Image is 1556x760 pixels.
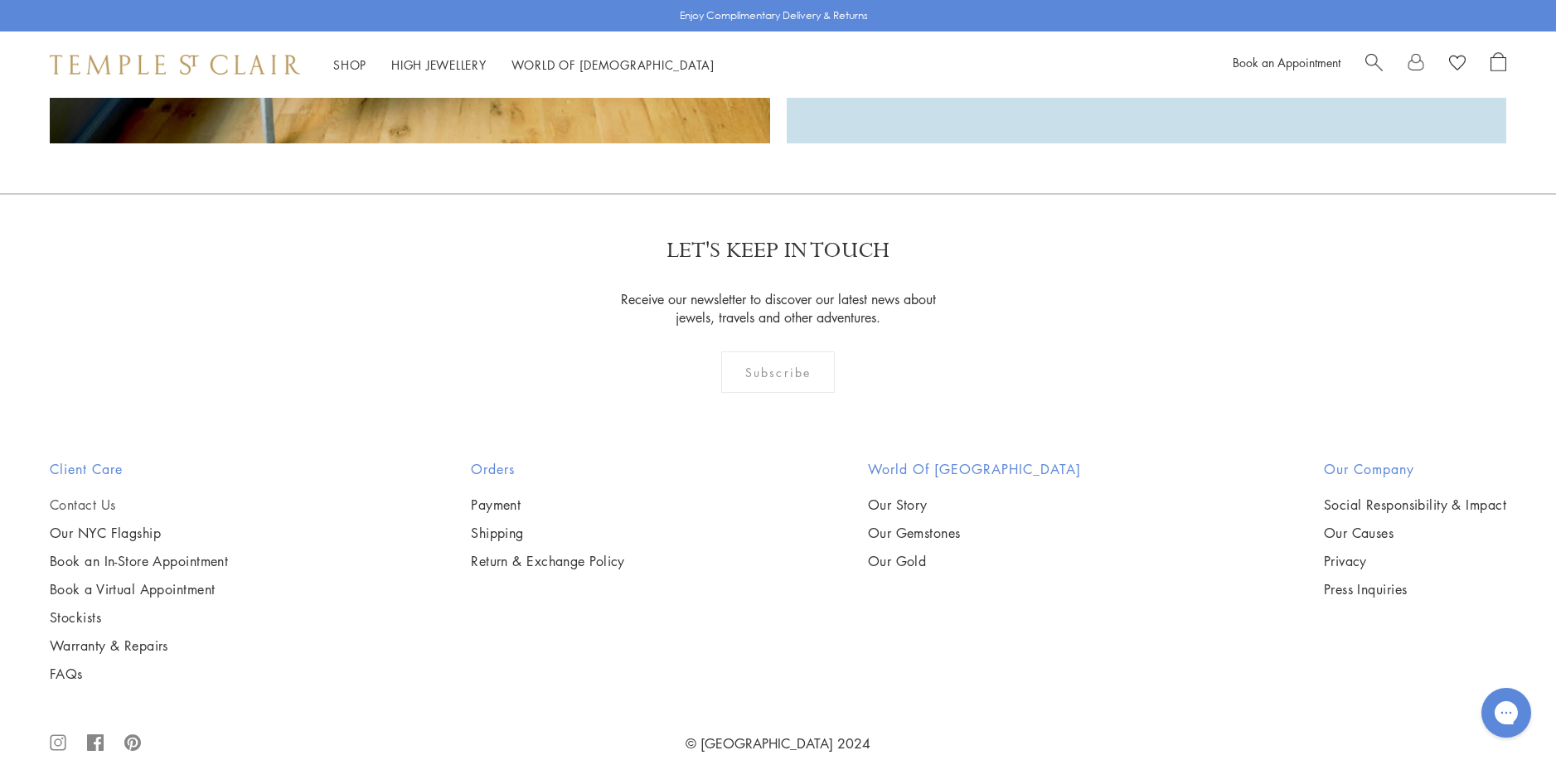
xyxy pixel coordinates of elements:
a: Our Gemstones [868,524,1081,542]
a: Warranty & Repairs [50,637,228,655]
a: Return & Exchange Policy [471,552,625,570]
a: High JewelleryHigh Jewellery [391,56,487,73]
iframe: Gorgias live chat messenger [1473,682,1539,743]
a: Contact Us [50,496,228,514]
a: Privacy [1324,552,1506,570]
p: LET'S KEEP IN TOUCH [667,236,889,265]
a: ShopShop [333,56,366,73]
a: Our Gold [868,552,1081,570]
p: Receive our newsletter to discover our latest news about jewels, travels and other adventures. [610,290,946,327]
a: Book an In-Store Appointment [50,552,228,570]
h2: Client Care [50,459,228,479]
nav: Main navigation [333,55,715,75]
a: Our Story [868,496,1081,514]
a: Shipping [471,524,625,542]
a: Social Responsibility & Impact [1324,496,1506,514]
a: Our Causes [1324,524,1506,542]
a: Our NYC Flagship [50,524,228,542]
a: Press Inquiries [1324,580,1506,598]
a: Book an Appointment [1233,54,1340,70]
a: FAQs [50,665,228,683]
a: Open Shopping Bag [1491,52,1506,77]
a: Payment [471,496,625,514]
a: View Wishlist [1449,52,1466,77]
a: © [GEOGRAPHIC_DATA] 2024 [686,734,870,753]
h2: Our Company [1324,459,1506,479]
a: Book a Virtual Appointment [50,580,228,598]
a: World of [DEMOGRAPHIC_DATA]World of [DEMOGRAPHIC_DATA] [511,56,715,73]
img: Temple St. Clair [50,55,300,75]
a: Stockists [50,608,228,627]
a: Search [1365,52,1383,77]
h2: World of [GEOGRAPHIC_DATA] [868,459,1081,479]
h2: Orders [471,459,625,479]
p: Enjoy Complimentary Delivery & Returns [680,7,868,24]
div: Subscribe [721,351,835,393]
